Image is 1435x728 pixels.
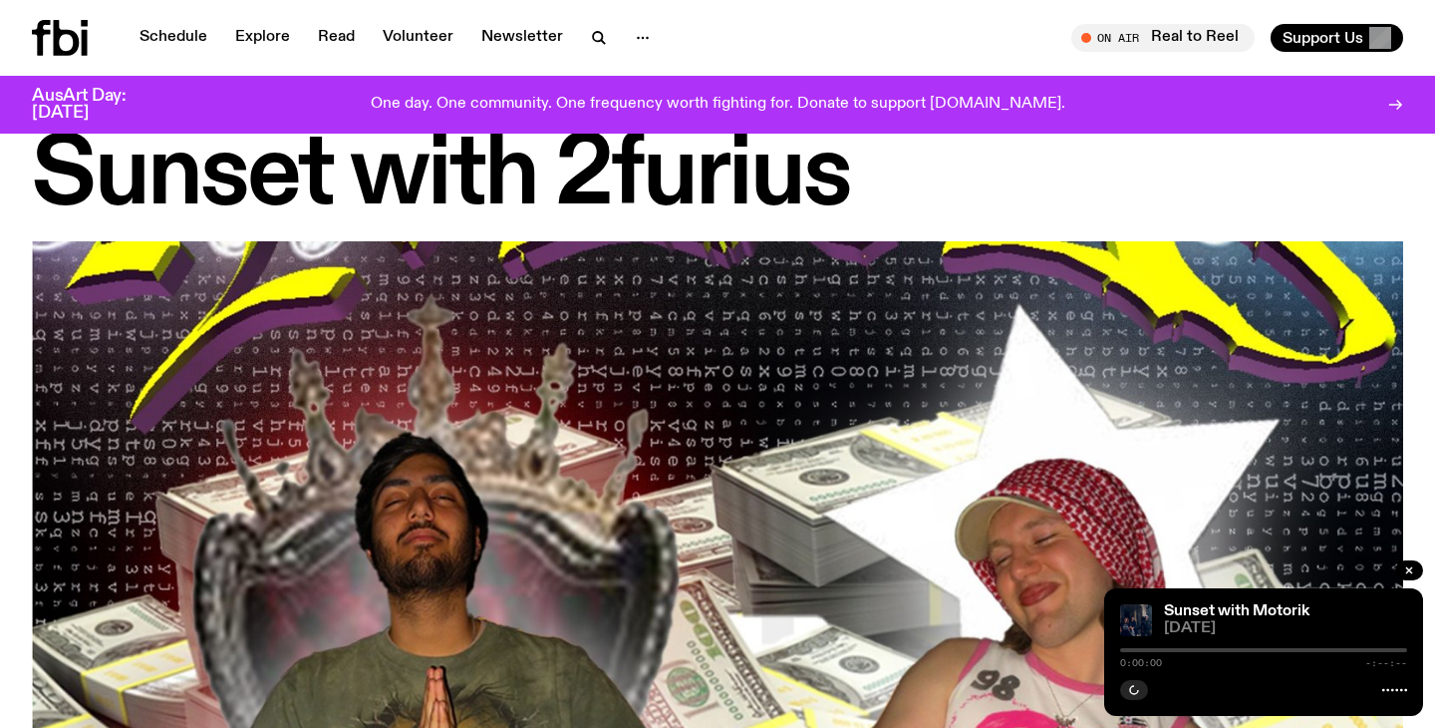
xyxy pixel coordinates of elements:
[32,132,1403,221] h1: Sunset with 2furius
[1120,658,1162,668] span: 0:00:00
[1283,29,1363,47] span: Support Us
[371,96,1065,114] p: One day. One community. One frequency worth fighting for. Donate to support [DOMAIN_NAME].
[32,88,159,122] h3: AusArt Day: [DATE]
[1164,621,1407,636] span: [DATE]
[223,24,302,52] a: Explore
[1071,24,1255,52] button: On AirReal to Reel
[128,24,219,52] a: Schedule
[1271,24,1403,52] button: Support Us
[1164,603,1309,619] a: Sunset with Motorik
[1365,658,1407,668] span: -:--:--
[469,24,575,52] a: Newsletter
[306,24,367,52] a: Read
[371,24,465,52] a: Volunteer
